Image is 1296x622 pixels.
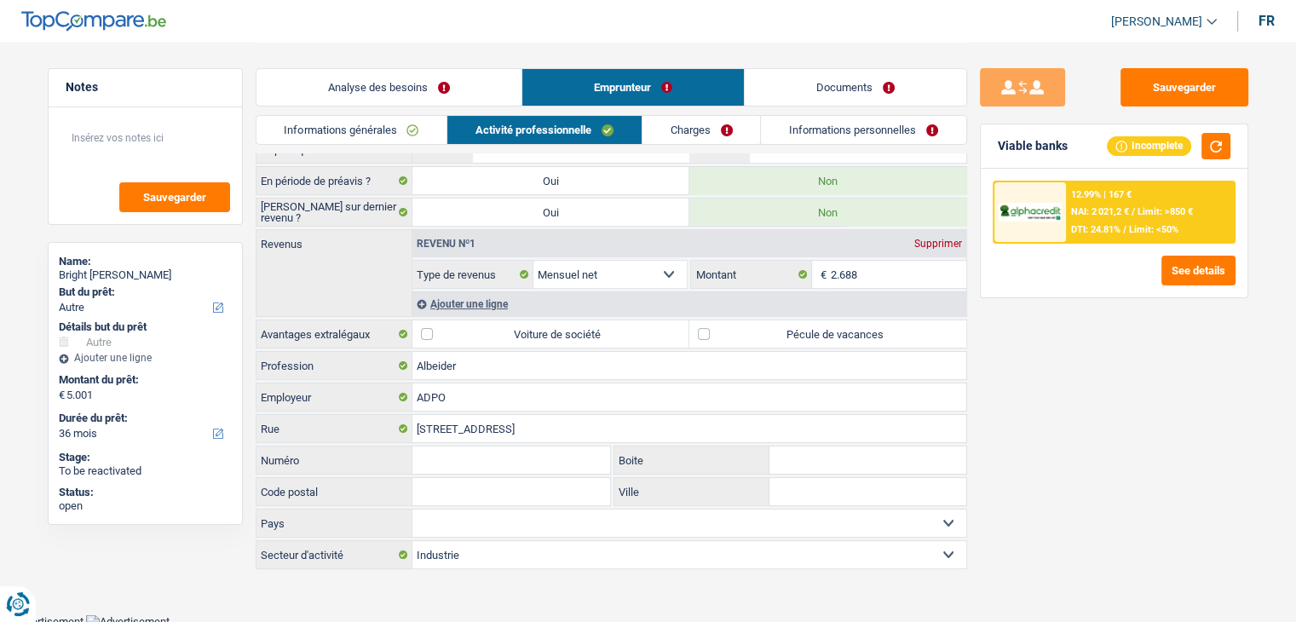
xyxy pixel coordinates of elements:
[412,239,480,249] div: Revenu nº1
[1129,224,1178,235] span: Limit: <50%
[1097,8,1217,36] a: [PERSON_NAME]
[59,486,232,499] div: Status:
[66,80,225,95] h5: Notes
[642,116,761,144] a: Charges
[119,182,230,212] button: Sauvegarder
[614,446,769,474] label: Boite
[1123,224,1126,235] span: /
[143,192,206,203] span: Sauvegarder
[59,255,232,268] div: Name:
[689,199,966,226] label: Non
[1161,256,1236,285] button: See details
[1120,68,1248,107] button: Sauvegarder
[412,291,966,316] div: Ajouter une ligne
[256,478,412,505] label: Code postal
[691,261,812,288] label: Montant
[522,69,744,106] a: Emprunteur
[1071,224,1120,235] span: DTI: 24.81%
[256,116,447,144] a: Informations générales
[59,352,232,364] div: Ajouter une ligne
[745,69,966,106] a: Documents
[998,139,1068,153] div: Viable banks
[761,116,966,144] a: Informations personnelles
[412,261,533,288] label: Type de revenus
[412,167,689,194] label: Oui
[1259,13,1275,29] div: fr
[256,230,412,250] label: Revenus
[256,199,412,226] label: [PERSON_NAME] sur dernier revenu ?
[256,383,412,411] label: Employeur
[256,446,412,474] label: Numéro
[412,320,689,348] label: Voiture de société
[999,203,1062,222] img: AlphaCredit
[689,167,966,194] label: Non
[59,320,232,334] div: Détails but du prêt
[59,451,232,464] div: Stage:
[256,320,412,348] label: Avantages extralégaux
[256,510,412,537] label: Pays
[1107,136,1191,155] div: Incomplete
[1071,206,1129,217] span: NAI: 2 021,2 €
[256,167,412,194] label: En période de préavis ?
[59,412,228,425] label: Durée du prêt:
[1132,206,1135,217] span: /
[812,261,831,288] span: €
[256,352,412,379] label: Profession
[59,285,228,299] label: But du prêt:
[1111,14,1202,29] span: [PERSON_NAME]
[256,541,412,568] label: Secteur d'activité
[256,415,412,442] label: Rue
[689,320,966,348] label: Pécule de vacances
[59,389,65,402] span: €
[412,199,689,226] label: Oui
[1138,206,1193,217] span: Limit: >850 €
[59,373,228,387] label: Montant du prêt:
[256,69,521,106] a: Analyse des besoins
[614,478,769,505] label: Ville
[447,116,642,144] a: Activité professionnelle
[1071,189,1132,200] div: 12.99% | 167 €
[21,11,166,32] img: TopCompare Logo
[910,239,966,249] div: Supprimer
[59,268,232,282] div: Bright [PERSON_NAME]
[59,499,232,513] div: open
[59,464,232,478] div: To be reactivated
